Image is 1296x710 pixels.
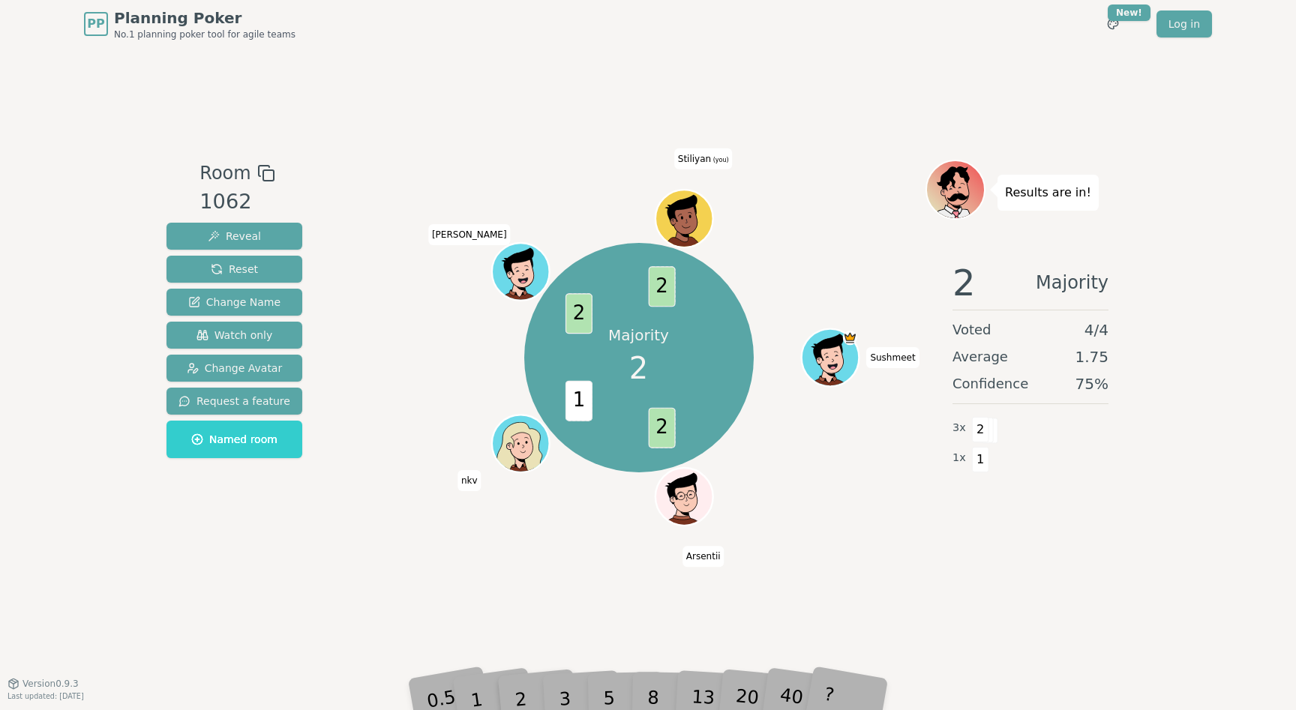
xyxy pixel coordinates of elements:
button: Watch only [166,322,302,349]
div: 1062 [199,187,274,217]
span: Click to change your name [866,347,919,368]
span: Version 0.9.3 [22,678,79,690]
button: New! [1099,10,1126,37]
span: Majority [1036,265,1108,301]
div: New! [1108,4,1150,21]
button: Version0.9.3 [7,678,79,690]
span: 1 x [952,450,966,466]
span: 3 x [952,420,966,436]
span: Voted [952,319,991,340]
span: 1 [565,381,592,421]
span: 2 [629,346,648,391]
span: 1 [972,447,989,472]
span: Reveal [208,229,261,244]
span: Last updated: [DATE] [7,692,84,700]
span: PP [87,15,104,33]
span: Watch only [196,328,273,343]
span: 2 [972,417,989,442]
span: 1.75 [1075,346,1108,367]
span: Confidence [952,373,1028,394]
span: Room [199,160,250,187]
span: Planning Poker [114,7,295,28]
span: 2 [565,293,592,334]
button: Change Name [166,289,302,316]
button: Named room [166,421,302,458]
p: Majority [608,325,669,346]
button: Reveal [166,223,302,250]
span: Named room [191,432,277,447]
span: Reset [211,262,258,277]
span: Click to change your name [428,224,511,245]
a: PPPlanning PokerNo.1 planning poker tool for agile teams [84,7,295,40]
button: Change Avatar [166,355,302,382]
span: Sushmeet is the host [842,331,856,345]
span: Request a feature [178,394,290,409]
span: Change Avatar [187,361,283,376]
span: Click to change your name [674,148,733,169]
span: (you) [711,156,729,163]
button: Click to change your avatar [657,191,711,245]
button: Request a feature [166,388,302,415]
span: Average [952,346,1008,367]
span: 2 [648,266,675,307]
a: Log in [1156,10,1212,37]
span: 4 / 4 [1084,319,1108,340]
span: Click to change your name [457,469,481,490]
span: 2 [648,408,675,448]
span: Change Name [188,295,280,310]
button: Reset [166,256,302,283]
span: 2 [952,265,976,301]
p: Results are in! [1005,182,1091,203]
span: No.1 planning poker tool for agile teams [114,28,295,40]
span: 75 % [1075,373,1108,394]
span: Click to change your name [682,546,724,567]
